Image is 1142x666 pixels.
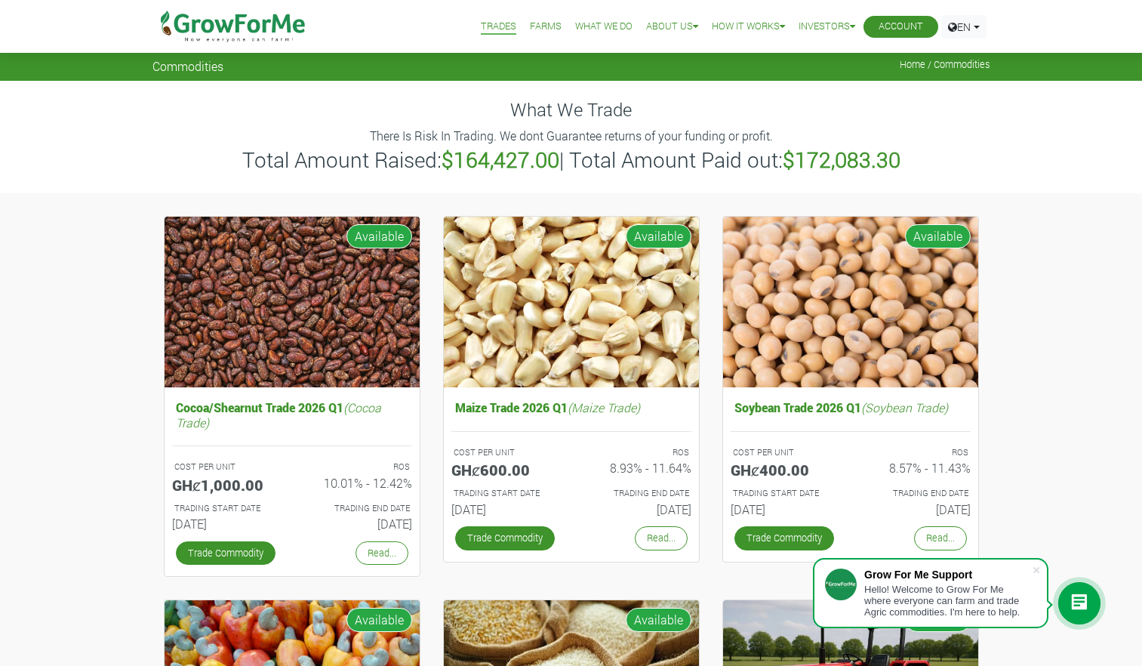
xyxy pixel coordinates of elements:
[155,147,988,173] h3: Total Amount Raised: | Total Amount Paid out:
[303,476,412,490] h6: 10.01% - 12.42%
[864,584,1032,618] div: Hello! Welcome to Grow For Me where everyone can farm and trade Agric commodities. I'm here to help.
[733,446,837,459] p: COST PER UNIT
[442,146,559,174] b: $164,427.00
[914,526,967,550] a: Read...
[176,399,381,430] i: (Cocoa Trade)
[862,461,971,475] h6: 8.57% - 11.43%
[864,569,1032,581] div: Grow For Me Support
[174,502,279,515] p: Estimated Trading Start Date
[172,516,281,531] h6: [DATE]
[172,476,281,494] h5: GHȼ1,000.00
[455,526,555,550] a: Trade Commodity
[646,19,698,35] a: About Us
[346,608,412,632] span: Available
[530,19,562,35] a: Farms
[481,19,516,35] a: Trades
[864,446,968,459] p: ROS
[626,224,691,248] span: Available
[941,15,987,39] a: EN
[356,541,408,565] a: Read...
[172,396,412,433] h5: Cocoa/Shearnut Trade 2026 Q1
[583,502,691,516] h6: [DATE]
[444,217,699,388] img: growforme image
[172,396,412,537] a: Cocoa/Shearnut Trade 2026 Q1(Cocoa Trade) COST PER UNIT GHȼ1,000.00 ROS 10.01% - 12.42% TRADING S...
[152,99,990,121] h4: What We Trade
[799,19,855,35] a: Investors
[176,541,275,565] a: Trade Commodity
[454,446,558,459] p: COST PER UNIT
[862,502,971,516] h6: [DATE]
[306,502,410,515] p: Estimated Trading End Date
[451,502,560,516] h6: [DATE]
[155,127,988,145] p: There Is Risk In Trading. We dont Guarantee returns of your funding or profit.
[905,224,971,248] span: Available
[879,19,923,35] a: Account
[165,217,420,388] img: growforme image
[635,526,688,550] a: Read...
[712,19,785,35] a: How it Works
[306,461,410,473] p: ROS
[303,516,412,531] h6: [DATE]
[346,224,412,248] span: Available
[575,19,633,35] a: What We Do
[583,461,691,475] h6: 8.93% - 11.64%
[626,608,691,632] span: Available
[174,461,279,473] p: COST PER UNIT
[585,487,689,500] p: Estimated Trading End Date
[451,396,691,418] h5: Maize Trade 2026 Q1
[861,399,948,415] i: (Soybean Trade)
[731,396,971,523] a: Soybean Trade 2026 Q1(Soybean Trade) COST PER UNIT GHȼ400.00 ROS 8.57% - 11.43% TRADING START DAT...
[731,461,839,479] h5: GHȼ400.00
[723,217,978,388] img: growforme image
[152,59,223,73] span: Commodities
[731,396,971,418] h5: Soybean Trade 2026 Q1
[451,461,560,479] h5: GHȼ600.00
[451,396,691,523] a: Maize Trade 2026 Q1(Maize Trade) COST PER UNIT GHȼ600.00 ROS 8.93% - 11.64% TRADING START DATE [D...
[733,487,837,500] p: Estimated Trading Start Date
[864,487,968,500] p: Estimated Trading End Date
[568,399,640,415] i: (Maize Trade)
[731,502,839,516] h6: [DATE]
[783,146,900,174] b: $172,083.30
[900,59,990,70] span: Home / Commodities
[454,487,558,500] p: Estimated Trading Start Date
[734,526,834,550] a: Trade Commodity
[585,446,689,459] p: ROS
